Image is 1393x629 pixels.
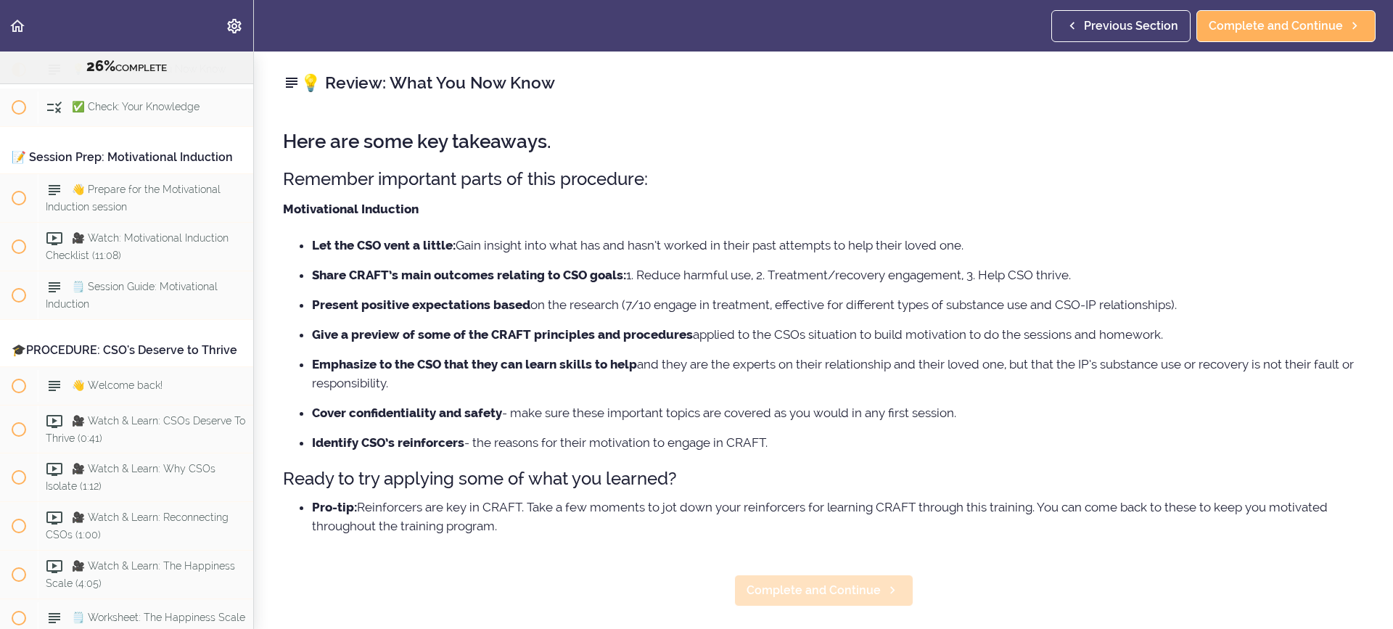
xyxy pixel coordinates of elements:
li: Reinforcers are key in CRAFT. Take a few moments to jot down your reinforcers for learning CRAFT ... [312,498,1364,535]
span: 🎥 Watch & Learn: CSOs Deserve To Thrive (0:41) [46,415,245,443]
li: on the research (7/10 engage in treatment, effective for different types of substance use and CSO... [312,295,1364,314]
a: Complete and Continue [1196,10,1376,42]
span: ✅ Check: Your Knowledge [72,101,200,112]
span: 🗒️ Worksheet: The Happiness Scale [72,612,245,624]
svg: Settings Menu [226,17,243,35]
div: COMPLETE [18,57,235,76]
span: 👋 Prepare for the Motivational Induction session [46,184,221,212]
h2: 💡 Review: What You Now Know [283,70,1364,95]
span: 26% [86,57,115,75]
li: applied to the CSOs situation to build motivation to do the sessions and homework. [312,325,1364,344]
a: Complete and Continue [734,575,913,607]
span: Complete and Continue [1209,17,1343,35]
svg: Back to course curriculum [9,17,26,35]
strong: Share CRAFT’s main outcomes relating to CSO goals: [312,268,626,282]
h2: Here are some key takeaways. [283,131,1364,152]
span: 🎥 Watch & Learn: Why CSOs Isolate (1:12) [46,464,215,492]
strong: Pro-tip: [312,500,357,514]
span: 👋 Welcome back! [72,379,163,391]
strong: Let the CSO vent a little: [312,238,456,252]
span: Previous Section [1084,17,1178,35]
h3: Ready to try applying some of what you learned? [283,466,1364,490]
strong: Identify CSO’s reinforcers [312,435,464,450]
a: Previous Section [1051,10,1191,42]
strong: Cover confidentiality and safety [312,406,502,420]
strong: Emphasize to the CSO that they can learn skills to help [312,357,637,371]
span: 🗒️ Session Guide: Motivational Induction [46,281,218,309]
li: Gain insight into what has and hasn’t worked in their past attempts to help their loved one. [312,236,1364,255]
strong: Motivational Induction [283,202,419,216]
li: 1. Reduce harmful use, 2. Treatment/recovery engagement, 3. Help CSO thrive. [312,266,1364,284]
span: Complete and Continue [747,582,881,599]
li: - the reasons for their motivation to engage in CRAFT. [312,433,1364,452]
span: 🎥 Watch & Learn: Reconnecting CSOs (1:00) [46,512,229,540]
strong: Give a preview of some of the CRAFT principles and procedures [312,327,693,342]
li: and they are the experts on their relationship and their loved one, but that the IP’s substance u... [312,355,1364,392]
li: - make sure these important topics are covered as you would in any first session. [312,403,1364,422]
span: 🎥 Watch: Motivational Induction Checklist (11:08) [46,232,229,260]
span: 🎥 Watch & Learn: The Happiness Scale (4:05) [46,561,235,589]
h3: Remember important parts of this procedure: [283,167,1364,191]
strong: Present positive expectations based [312,297,530,312]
